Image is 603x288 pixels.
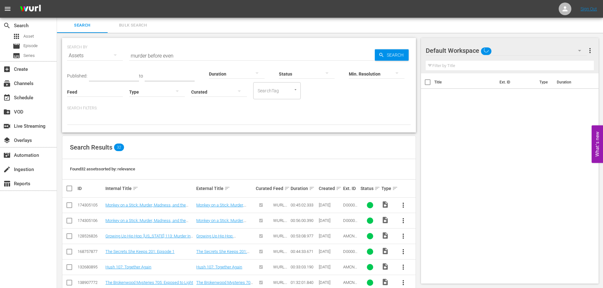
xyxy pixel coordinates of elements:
[319,203,341,207] div: [DATE]
[396,213,411,228] button: more_vert
[4,5,11,13] span: menu
[78,249,104,254] div: 168757877
[196,234,251,248] a: Growing Up Hip Hop: [US_STATE] 113: Murder Inc for Life
[426,42,587,59] div: Default Workspace
[581,6,597,11] a: Sign Out
[13,33,20,40] span: Asset
[78,265,104,269] div: 132680895
[343,234,357,248] span: AMCNVR0000053855
[196,203,247,222] a: Monkey on a Stick: Murder, Madness, and the [DEMOGRAPHIC_DATA] 102: Episode 2
[496,73,536,91] th: Ext. ID
[273,203,287,212] span: WURL Feed
[105,249,174,254] a: The Secrets She Keeps 201: Episode 1
[70,144,112,151] span: Search Results
[396,244,411,259] button: more_vert
[105,203,188,212] a: Monkey on a Stick: Murder, Madness, and the [DEMOGRAPHIC_DATA] 102: Episode 2
[399,232,407,240] span: more_vert
[70,167,135,171] span: Found 32 assets sorted by: relevance
[273,185,289,192] div: Feed
[309,186,315,191] span: sort
[3,151,11,159] span: Automation
[319,185,341,192] div: Created
[284,186,290,191] span: sort
[291,265,317,269] div: 00:33:03.190
[336,186,342,191] span: sort
[273,265,287,274] span: WURL Feed
[23,33,34,40] span: Asset
[361,185,380,192] div: Status
[61,22,104,29] span: Search
[3,137,11,144] span: Overlays
[196,185,254,192] div: External Title
[3,180,11,187] span: Reports
[381,185,393,192] div: Type
[291,280,317,285] div: 01:32:01.840
[291,203,317,207] div: 00:45:02.333
[114,144,124,151] span: 32
[111,22,154,29] span: Bulk Search
[3,122,11,130] span: Live Streaming
[291,185,317,192] div: Duration
[13,42,20,50] span: Episode
[3,94,11,101] span: Schedule
[381,216,389,224] span: Video
[399,201,407,209] span: more_vert
[586,47,594,54] span: more_vert
[586,43,594,58] button: more_vert
[224,186,230,191] span: sort
[196,249,249,259] a: The Secrets She Keeps 201: Episode 1
[384,49,409,61] span: Search
[78,218,104,223] div: 174305106
[396,229,411,244] button: more_vert
[343,218,357,228] span: D0000062122
[273,218,287,228] span: WURL Feed
[105,185,194,192] div: Internal Title
[256,186,271,191] div: Curated
[536,73,553,91] th: Type
[396,198,411,213] button: more_vert
[319,280,341,285] div: [DATE]
[374,186,380,191] span: sort
[381,201,389,208] span: Video
[67,73,87,78] span: Published:
[196,265,242,269] a: Hush 107: Together Again
[78,234,104,238] div: 128526826
[3,65,11,73] span: Create
[319,234,341,238] div: [DATE]
[399,263,407,271] span: more_vert
[291,234,317,238] div: 00:53:08.977
[23,52,35,59] span: Series
[343,249,357,259] span: D0000046434
[319,265,341,269] div: [DATE]
[13,52,20,59] span: Series
[381,232,389,239] span: Video
[3,22,11,29] span: Search
[133,186,138,191] span: sort
[291,249,317,254] div: 00:44:33.671
[67,47,123,64] div: Assets
[381,247,389,255] span: Video
[319,218,341,223] div: [DATE]
[3,166,11,173] span: Ingestion
[292,87,298,93] button: Open
[592,125,603,163] button: Open Feedback Widget
[105,234,193,243] a: Growing Up Hip Hop: [US_STATE] 113: Murder Inc for Life
[553,73,591,91] th: Duration
[399,248,407,255] span: more_vert
[392,186,398,191] span: sort
[105,218,188,228] a: Monkey on a Stick: Murder, Madness, and the [DEMOGRAPHIC_DATA] 101: Episode 1
[196,218,247,237] a: Monkey on a Stick: Murder, Madness, and the [DEMOGRAPHIC_DATA] 101: Episode 1
[78,203,104,207] div: 174305105
[381,263,389,270] span: Video
[375,49,409,61] button: Search
[343,186,359,191] div: Ext. ID
[273,249,287,259] span: WURL Feed
[78,186,104,191] div: ID
[67,106,411,111] p: Search Filters:
[3,108,11,116] span: VOD
[399,217,407,224] span: more_vert
[396,260,411,275] button: more_vert
[139,73,143,78] span: to
[105,265,151,269] a: Hush 107: Together Again
[105,280,193,285] a: The Brokenwood Mysteries 705: Exposed to Light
